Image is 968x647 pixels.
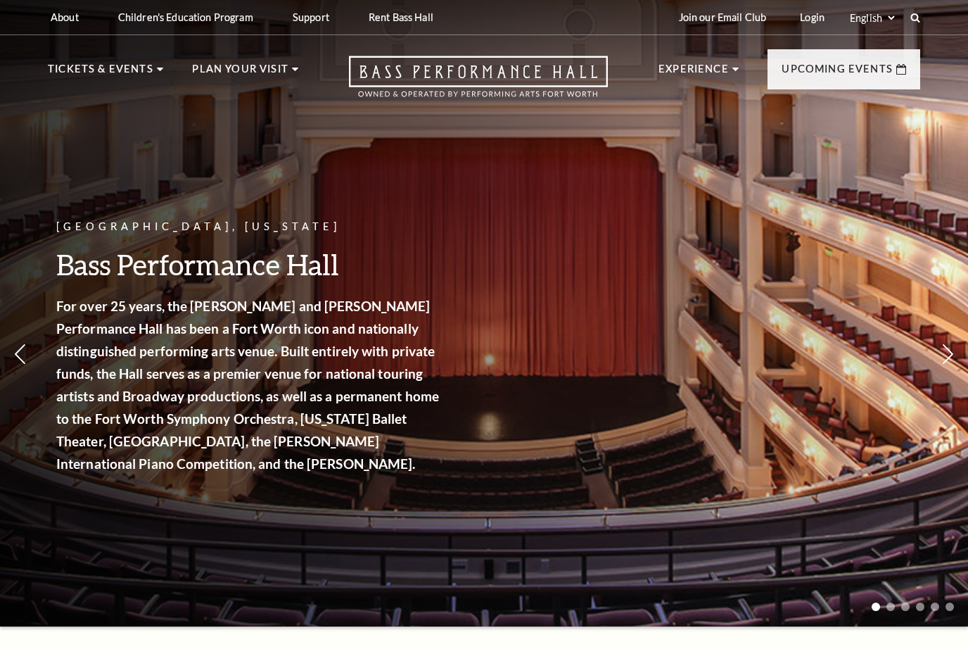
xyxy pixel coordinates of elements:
p: Plan Your Visit [192,61,288,86]
p: Tickets & Events [48,61,153,86]
p: Experience [658,61,729,86]
strong: For over 25 years, the [PERSON_NAME] and [PERSON_NAME] Performance Hall has been a Fort Worth ico... [56,298,439,472]
p: Rent Bass Hall [369,11,433,23]
p: [GEOGRAPHIC_DATA], [US_STATE] [56,218,443,236]
h3: Bass Performance Hall [56,246,443,282]
p: About [51,11,79,23]
p: Children's Education Program [118,11,253,23]
select: Select: [847,11,897,25]
p: Upcoming Events [782,61,893,86]
p: Support [293,11,329,23]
